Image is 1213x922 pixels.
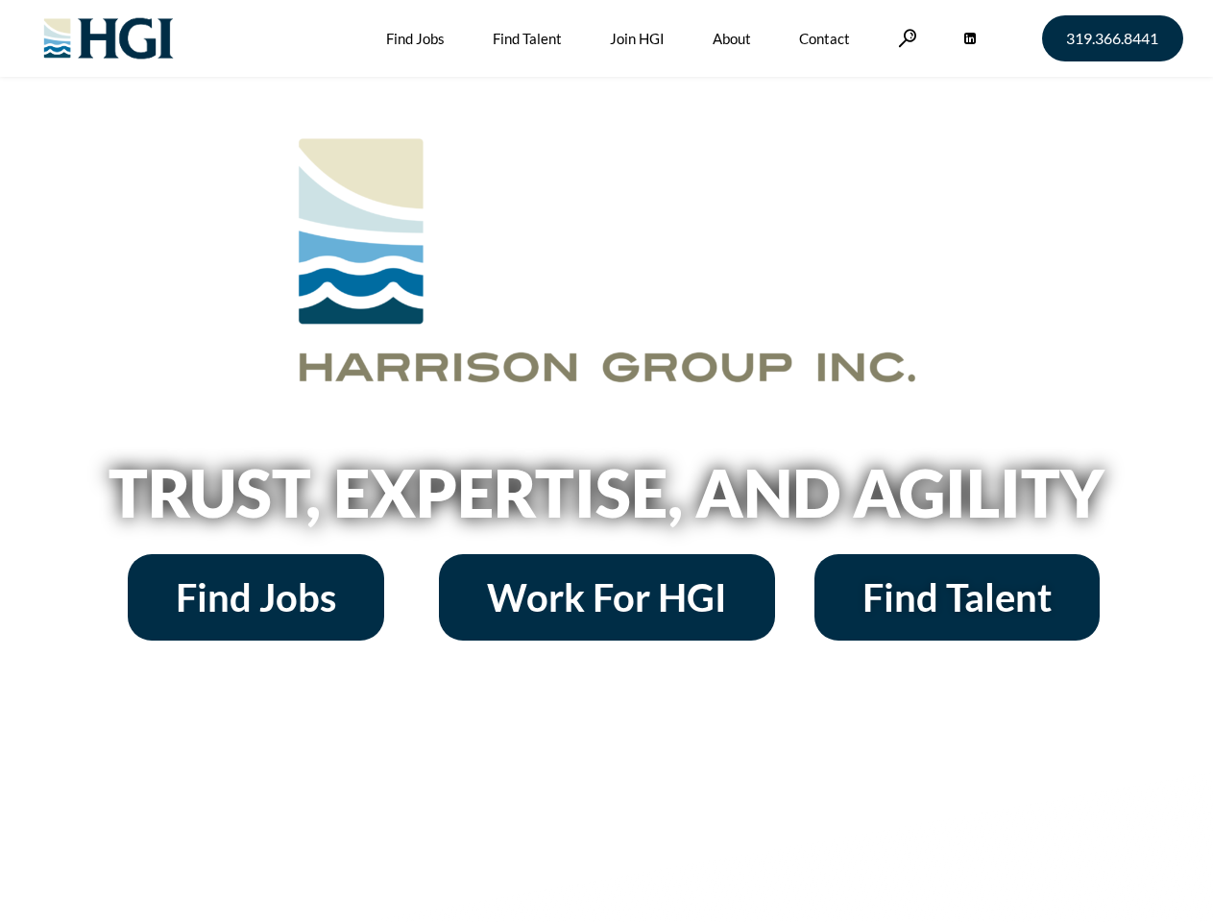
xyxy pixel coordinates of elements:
h2: Trust, Expertise, and Agility [60,460,1154,525]
a: Find Talent [814,554,1100,641]
span: Find Talent [862,578,1052,617]
a: Work For HGI [439,554,775,641]
a: 319.366.8441 [1042,15,1183,61]
span: Find Jobs [176,578,336,617]
a: Search [898,29,917,47]
span: Work For HGI [487,578,727,617]
span: 319.366.8441 [1066,31,1158,46]
a: Find Jobs [128,554,384,641]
